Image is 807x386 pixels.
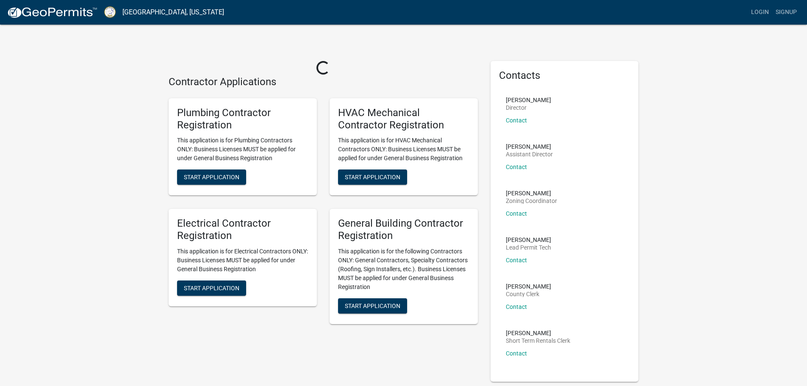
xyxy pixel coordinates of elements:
p: [PERSON_NAME] [506,190,557,196]
span: Start Application [184,174,239,181]
h5: Electrical Contractor Registration [177,217,308,242]
a: [GEOGRAPHIC_DATA], [US_STATE] [122,5,224,19]
p: [PERSON_NAME] [506,237,551,243]
a: Contact [506,350,527,357]
p: Zoning Coordinator [506,198,557,204]
button: Start Application [177,169,246,185]
a: Signup [772,4,800,20]
p: [PERSON_NAME] [506,283,551,289]
a: Contact [506,164,527,170]
h4: Contractor Applications [169,76,478,88]
span: Start Application [345,174,400,181]
button: Start Application [338,298,407,314]
p: [PERSON_NAME] [506,97,551,103]
a: Contact [506,117,527,124]
a: Contact [506,303,527,310]
p: Lead Permit Tech [506,244,551,250]
span: Start Application [184,284,239,291]
h5: Plumbing Contractor Registration [177,107,308,131]
p: Assistant Director [506,151,553,157]
h5: Contacts [499,69,630,82]
p: This application is for Electrical Contractors ONLY: Business Licenses MUST be applied for under ... [177,247,308,274]
p: This application is for HVAC Mechanical Contractors ONLY: Business Licenses MUST be applied for u... [338,136,469,163]
p: This application is for the following Contractors ONLY: General Contractors, Specialty Contractor... [338,247,469,292]
p: This application is for Plumbing Contractors ONLY: Business Licenses MUST be applied for under Ge... [177,136,308,163]
p: County Clerk [506,291,551,297]
button: Start Application [177,280,246,296]
p: [PERSON_NAME] [506,330,570,336]
h5: HVAC Mechanical Contractor Registration [338,107,469,131]
a: Contact [506,210,527,217]
wm-workflow-list-section: Contractor Applications [169,76,478,331]
img: Putnam County, Georgia [104,6,116,18]
span: Start Application [345,302,400,309]
p: [PERSON_NAME] [506,144,553,150]
h5: General Building Contractor Registration [338,217,469,242]
a: Contact [506,257,527,264]
p: Short Term Rentals Clerk [506,338,570,344]
button: Start Application [338,169,407,185]
p: Director [506,105,551,111]
a: Login [748,4,772,20]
